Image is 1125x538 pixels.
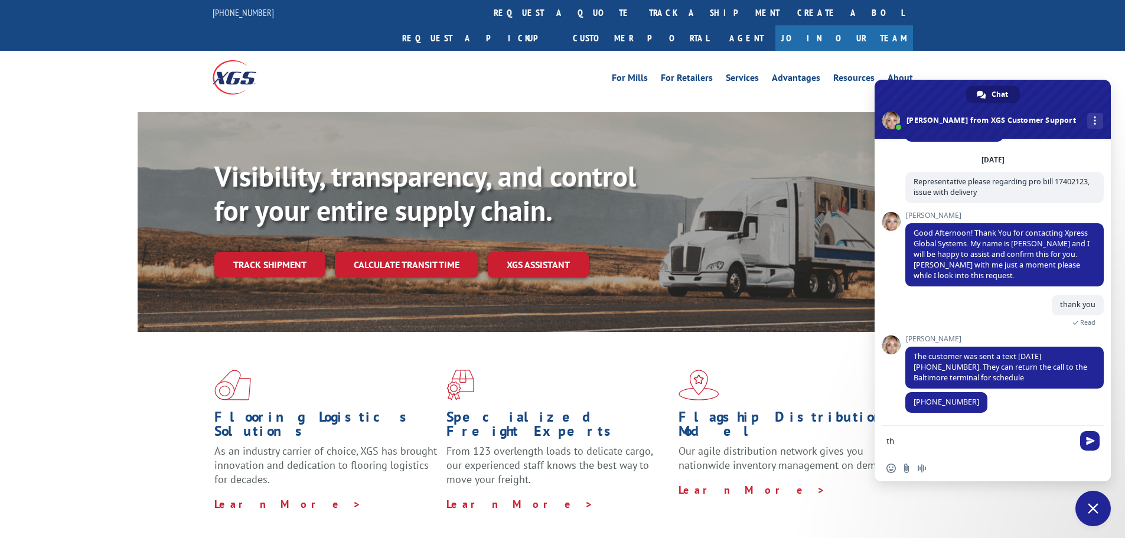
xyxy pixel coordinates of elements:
[905,211,1104,220] span: [PERSON_NAME]
[772,73,820,86] a: Advantages
[679,370,719,400] img: xgs-icon-flagship-distribution-model-red
[446,444,670,497] p: From 123 overlength loads to delicate cargo, our experienced staff knows the best way to move you...
[1080,431,1100,451] span: Send
[446,497,594,511] a: Learn More >
[679,483,826,497] a: Learn More >
[214,370,251,400] img: xgs-icon-total-supply-chain-intelligence-red
[726,73,759,86] a: Services
[981,156,1005,164] div: [DATE]
[966,86,1020,103] a: Chat
[902,464,911,473] span: Send a file
[214,497,361,511] a: Learn More >
[1080,318,1095,327] span: Read
[917,464,927,473] span: Audio message
[886,464,896,473] span: Insert an emoji
[679,444,896,472] span: Our agile distribution network gives you nationwide inventory management on demand.
[914,177,1090,197] span: Representative please regarding pro bill 17402123, issue with delivery
[335,252,478,278] a: Calculate transit time
[214,444,437,486] span: As an industry carrier of choice, XGS has brought innovation and dedication to flooring logistics...
[888,73,913,86] a: About
[914,228,1090,281] span: Good Afternoon! Thank You for contacting Xpress Global Systems. My name is [PERSON_NAME] and I wi...
[914,351,1087,383] span: The customer was sent a text [DATE] [PHONE_NUMBER]. They can return the call to the Baltimore ter...
[564,25,718,51] a: Customer Portal
[446,370,474,400] img: xgs-icon-focused-on-flooring-red
[214,252,325,277] a: Track shipment
[446,410,670,444] h1: Specialized Freight Experts
[1060,299,1095,309] span: thank you
[833,73,875,86] a: Resources
[612,73,648,86] a: For Mills
[214,410,438,444] h1: Flooring Logistics Solutions
[679,410,902,444] h1: Flagship Distribution Model
[214,158,636,229] b: Visibility, transparency, and control for your entire supply chain.
[886,426,1075,455] textarea: Compose your message...
[775,25,913,51] a: Join Our Team
[1075,491,1111,526] a: Close chat
[213,6,274,18] a: [PHONE_NUMBER]
[905,335,1104,343] span: [PERSON_NAME]
[718,25,775,51] a: Agent
[393,25,564,51] a: Request a pickup
[992,86,1008,103] span: Chat
[914,397,979,407] span: [PHONE_NUMBER]
[661,73,713,86] a: For Retailers
[488,252,589,278] a: XGS ASSISTANT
